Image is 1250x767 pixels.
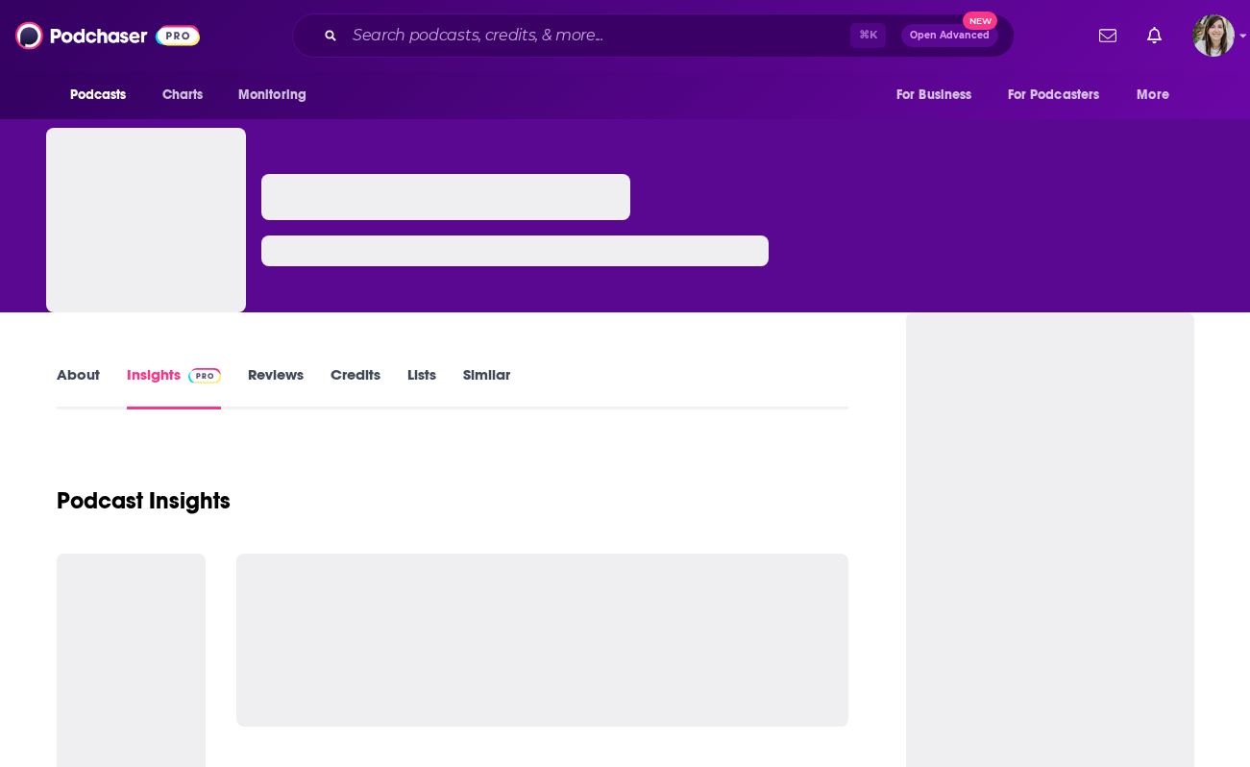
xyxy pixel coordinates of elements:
span: Podcasts [70,82,127,109]
a: InsightsPodchaser Pro [127,365,222,409]
button: open menu [995,77,1128,113]
a: About [57,365,100,409]
button: open menu [225,77,331,113]
span: Monitoring [238,82,306,109]
a: Show notifications dropdown [1091,19,1124,52]
span: For Business [896,82,972,109]
a: Credits [331,365,380,409]
button: Open AdvancedNew [901,24,998,47]
span: Open Advanced [910,31,990,40]
button: open menu [57,77,152,113]
a: Charts [150,77,215,113]
a: Reviews [248,365,304,409]
span: Logged in as devinandrade [1192,14,1235,57]
span: New [963,12,997,30]
div: Search podcasts, credits, & more... [292,13,1015,58]
h1: Podcast Insights [57,486,231,515]
button: open menu [1123,77,1193,113]
img: Podchaser - Follow, Share and Rate Podcasts [15,17,200,54]
span: Charts [162,82,204,109]
button: Show profile menu [1192,14,1235,57]
img: Podchaser Pro [188,368,222,383]
img: User Profile [1192,14,1235,57]
a: Lists [407,365,436,409]
span: More [1137,82,1169,109]
span: For Podcasters [1008,82,1100,109]
button: open menu [883,77,996,113]
span: ⌘ K [850,23,886,48]
a: Similar [463,365,510,409]
input: Search podcasts, credits, & more... [345,20,850,51]
a: Show notifications dropdown [1140,19,1169,52]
